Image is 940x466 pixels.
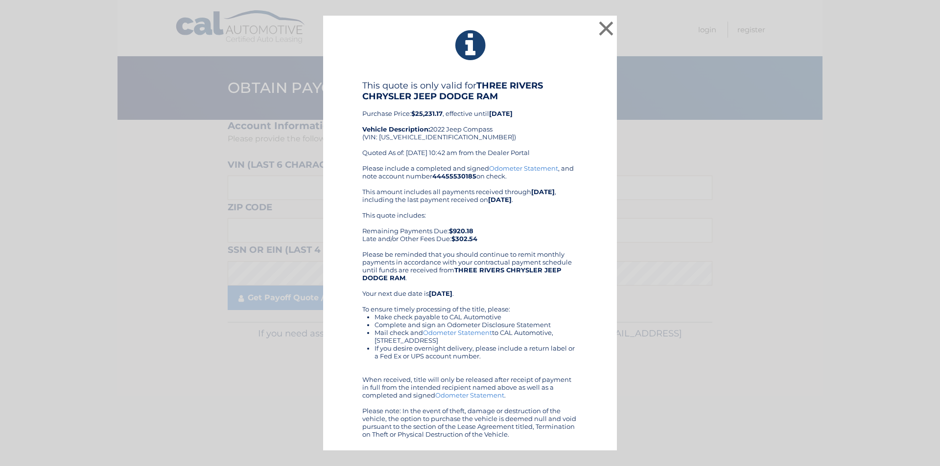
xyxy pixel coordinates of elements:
li: Make check payable to CAL Automotive [375,313,578,321]
li: Mail check and to CAL Automotive, [STREET_ADDRESS] [375,329,578,344]
b: $302.54 [451,235,477,243]
li: Complete and sign an Odometer Disclosure Statement [375,321,578,329]
button: × [596,19,616,38]
div: Purchase Price: , effective until 2022 Jeep Compass (VIN: [US_VEHICLE_IDENTIFICATION_NUMBER]) Quo... [362,80,578,164]
a: Odometer Statement [423,329,492,336]
b: THREE RIVERS CHRYSLER JEEP DODGE RAM [362,266,562,282]
div: Please include a completed and signed , and note account number on check. This amount includes al... [362,164,578,438]
b: THREE RIVERS CHRYSLER JEEP DODGE RAM [362,80,543,102]
b: [DATE] [531,188,555,196]
b: [DATE] [429,289,452,297]
li: If you desire overnight delivery, please include a return label or a Fed Ex or UPS account number. [375,344,578,360]
strong: Vehicle Description: [362,125,430,133]
a: Odometer Statement [435,391,504,399]
div: This quote includes: Remaining Payments Due: Late and/or Other Fees Due: [362,211,578,243]
h4: This quote is only valid for [362,80,578,102]
b: 44455530185 [432,172,476,180]
b: [DATE] [489,110,513,117]
b: [DATE] [488,196,512,203]
a: Odometer Statement [489,164,558,172]
b: $920.18 [449,227,473,235]
b: $25,231.17 [411,110,443,117]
